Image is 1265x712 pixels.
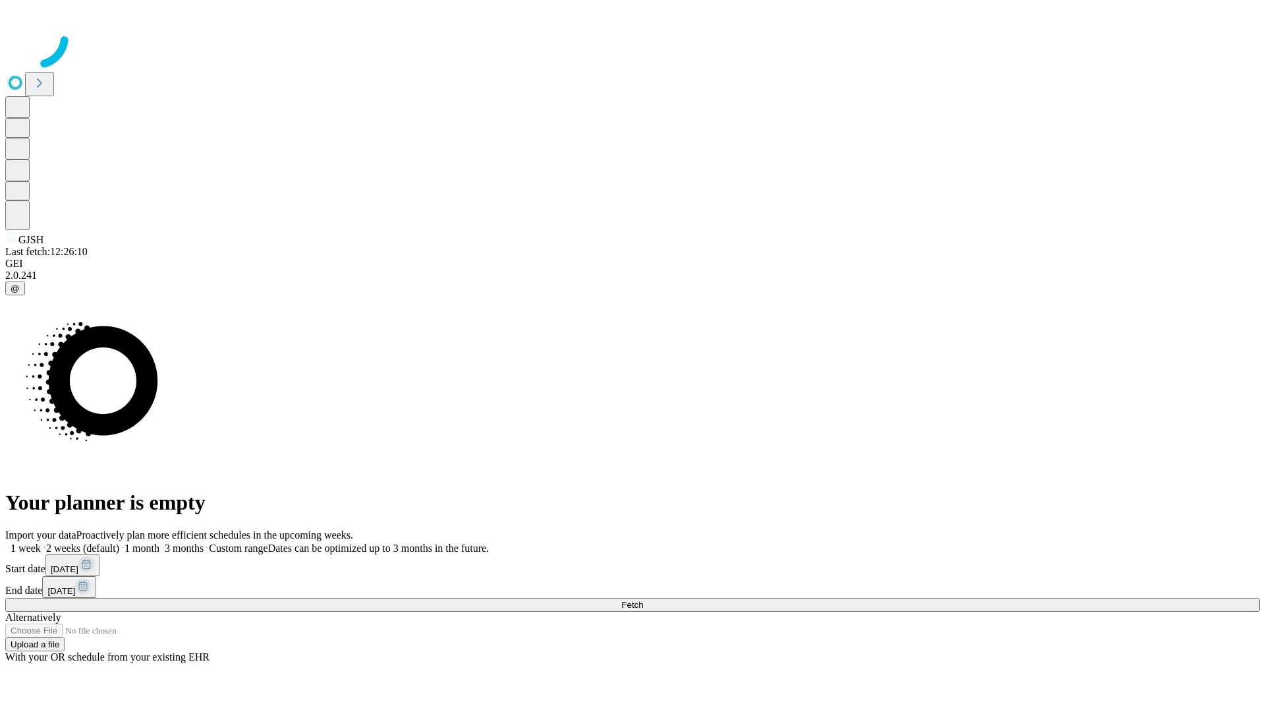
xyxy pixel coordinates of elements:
[5,258,1260,270] div: GEI
[11,543,41,554] span: 1 week
[5,490,1260,515] h1: Your planner is empty
[5,529,76,541] span: Import your data
[5,246,88,257] span: Last fetch: 12:26:10
[47,586,75,596] span: [DATE]
[76,529,353,541] span: Proactively plan more efficient schedules in the upcoming weeks.
[51,564,78,574] span: [DATE]
[45,554,99,576] button: [DATE]
[5,598,1260,612] button: Fetch
[42,576,96,598] button: [DATE]
[621,600,643,610] span: Fetch
[5,651,210,663] span: With your OR schedule from your existing EHR
[5,638,65,651] button: Upload a file
[209,543,267,554] span: Custom range
[5,554,1260,576] div: Start date
[5,612,61,623] span: Alternatively
[11,283,20,293] span: @
[5,270,1260,282] div: 2.0.241
[46,543,119,554] span: 2 weeks (default)
[165,543,204,554] span: 3 months
[18,234,43,245] span: GJSH
[268,543,489,554] span: Dates can be optimized up to 3 months in the future.
[5,576,1260,598] div: End date
[5,282,25,295] button: @
[125,543,159,554] span: 1 month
